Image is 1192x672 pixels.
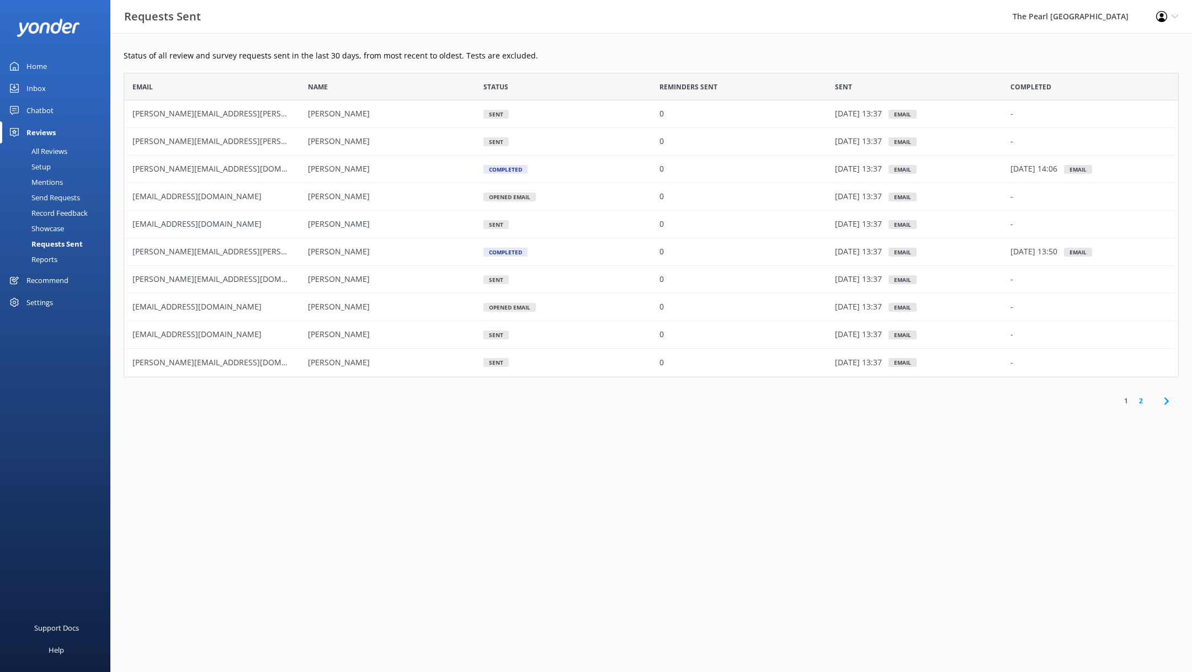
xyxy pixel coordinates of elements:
div: Sent [483,275,509,284]
a: Send Requests [7,190,110,205]
a: Showcase [7,221,110,236]
p: 0 [659,163,664,175]
p: [DATE] 13:37 [835,246,882,258]
span: [PERSON_NAME][EMAIL_ADDRESS][PERSON_NAME][DOMAIN_NAME] [132,136,385,147]
div: Email [888,248,917,257]
div: row [124,100,1179,128]
p: [DATE] 13:37 [835,108,882,120]
span: Name [308,82,328,92]
div: Email [888,110,917,119]
span: [PERSON_NAME] [308,136,370,147]
a: All Reviews [7,143,110,159]
p: - [1010,136,1013,148]
span: [PERSON_NAME][EMAIL_ADDRESS][PERSON_NAME][DOMAIN_NAME] [132,109,385,119]
p: 0 [659,301,664,313]
p: - [1010,191,1013,203]
span: [PERSON_NAME] [308,302,370,312]
div: Opened Email [483,303,536,312]
p: [DATE] 13:37 [835,301,882,313]
p: - [1010,108,1013,120]
div: Showcase [7,221,64,236]
div: Sent [483,137,509,146]
div: Email [888,193,917,201]
p: [DATE] 13:37 [835,274,882,286]
span: [PERSON_NAME] [308,329,370,340]
div: Opened Email [483,193,536,201]
img: yonder-white-logo.png [17,19,80,37]
p: - [1010,301,1013,313]
div: row [124,321,1179,349]
div: email [1064,248,1092,257]
div: row [124,238,1179,266]
span: [PERSON_NAME][EMAIL_ADDRESS][PERSON_NAME][DOMAIN_NAME] [132,247,385,257]
div: Requests Sent [7,236,83,252]
div: grid [124,100,1179,376]
p: [DATE] 13:37 [835,329,882,341]
div: Email [888,165,917,174]
div: email [1064,165,1092,174]
span: Email [132,82,153,92]
p: - [1010,274,1013,286]
div: row [124,183,1179,211]
div: Reports [7,252,57,267]
span: [PERSON_NAME] [308,191,370,202]
a: Reports [7,252,110,267]
div: Sent [483,220,509,229]
div: Mentions [7,174,63,190]
span: [EMAIL_ADDRESS][DOMAIN_NAME] [132,219,262,230]
span: [PERSON_NAME][EMAIL_ADDRESS][DOMAIN_NAME] [132,357,323,367]
div: Inbox [26,77,46,99]
div: All Reviews [7,143,67,159]
div: row [124,266,1179,294]
p: 0 [659,136,664,148]
div: Setup [7,159,51,174]
div: Completed [483,248,528,257]
span: [PERSON_NAME][EMAIL_ADDRESS][DOMAIN_NAME] [132,164,323,174]
p: [DATE] 13:37 [835,136,882,148]
h3: Requests Sent [124,8,201,25]
a: 1 [1119,396,1134,406]
div: Email [888,137,917,146]
div: Sent [483,110,509,119]
a: Requests Sent [7,236,110,252]
div: Email [888,275,917,284]
p: [DATE] 13:37 [835,218,882,231]
span: [EMAIL_ADDRESS][DOMAIN_NAME] [132,191,262,202]
div: row [124,211,1179,238]
a: Record Feedback [7,205,110,221]
span: Sent [835,82,852,92]
p: 0 [659,108,664,120]
span: [EMAIL_ADDRESS][DOMAIN_NAME] [132,329,262,340]
p: 0 [659,191,664,203]
p: Status of all review and survey requests sent in the last 30 days, from most recent to oldest. Te... [124,50,1179,62]
div: Email [888,220,917,229]
p: - [1010,356,1013,369]
div: row [124,294,1179,321]
p: 0 [659,329,664,341]
div: Email [888,330,917,339]
div: Chatbot [26,99,54,121]
div: Sent [483,358,509,367]
span: [PERSON_NAME] [308,164,370,174]
a: 2 [1134,396,1148,406]
div: Reviews [26,121,56,143]
div: Recommend [26,269,68,291]
span: [PERSON_NAME] [308,219,370,230]
p: - [1010,218,1013,231]
div: Email [888,303,917,312]
p: 0 [659,274,664,286]
div: Sent [483,330,509,339]
div: Support Docs [34,617,79,639]
span: [PERSON_NAME] [308,357,370,367]
span: [PERSON_NAME] [308,109,370,119]
span: [PERSON_NAME] [308,247,370,257]
div: Record Feedback [7,205,88,221]
div: Completed [483,165,528,174]
p: [DATE] 13:37 [835,191,882,203]
p: 0 [659,246,664,258]
p: - [1010,329,1013,341]
div: row [124,349,1179,376]
span: [EMAIL_ADDRESS][DOMAIN_NAME] [132,302,262,312]
div: row [124,128,1179,156]
p: 0 [659,356,664,369]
